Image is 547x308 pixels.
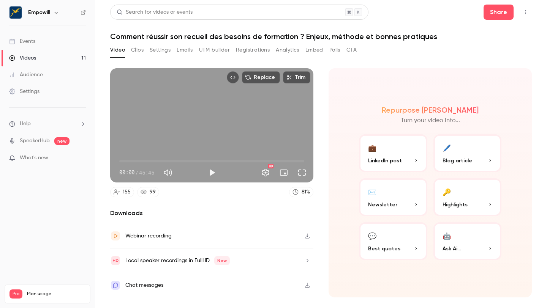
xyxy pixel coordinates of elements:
button: Trim [283,71,310,83]
span: 45:45 [139,168,154,176]
span: New [214,256,230,265]
span: / [135,168,138,176]
button: Full screen [294,165,310,180]
button: Mute [160,165,175,180]
div: Chat messages [125,281,163,290]
div: 00:00 [119,168,154,176]
button: Turn on miniplayer [276,165,291,180]
button: ✉️Newsletter [359,178,427,216]
div: 81 % [302,188,310,196]
a: 99 [137,187,159,197]
button: Embed [305,44,323,56]
span: What's new [20,154,48,162]
button: Top Bar Actions [520,6,532,18]
h2: Downloads [110,209,313,218]
button: Replace [242,71,280,83]
button: Play [204,165,220,180]
button: 🖊️Blog article [433,134,502,172]
a: 155 [110,187,134,197]
img: Empowill [9,6,22,19]
span: Help [20,120,31,128]
span: Plan usage [27,291,85,297]
div: 155 [123,188,131,196]
h1: Comment réussir son recueil des besoins de formation ? Enjeux, méthode et bonnes pratiques [110,32,532,41]
div: 99 [150,188,156,196]
a: SpeakerHub [20,137,50,145]
button: Video [110,44,125,56]
div: Webinar recording [125,231,172,240]
span: Highlights [443,201,468,209]
div: HD [268,164,273,168]
p: Turn your video into... [401,116,460,125]
div: 💬 [368,230,376,242]
button: 🔑Highlights [433,178,502,216]
button: Registrations [236,44,270,56]
button: Settings [258,165,273,180]
button: 💬Best quotes [359,222,427,260]
button: Share [484,5,514,20]
div: 🤖 [443,230,451,242]
div: 🔑 [443,186,451,198]
div: Videos [9,54,36,62]
h6: Empowill [28,9,50,16]
button: Polls [329,44,340,56]
span: Blog article [443,157,472,165]
button: UTM builder [199,44,230,56]
button: Emails [177,44,193,56]
button: 🤖Ask Ai... [433,222,502,260]
button: Embed video [227,71,239,83]
div: Local speaker recordings in FullHD [125,256,230,265]
span: Newsletter [368,201,397,209]
div: 💼 [368,142,376,154]
button: Settings [150,44,171,56]
span: new [54,137,70,145]
iframe: Noticeable Trigger [77,155,86,162]
div: Settings [9,88,40,95]
div: Audience [9,71,43,79]
span: 00:00 [119,168,134,176]
span: Pro [9,289,22,299]
a: 81% [289,187,313,197]
button: Clips [131,44,144,56]
button: CTA [346,44,357,56]
div: Events [9,38,35,45]
div: 🖊️ [443,142,451,154]
button: 💼LinkedIn post [359,134,427,172]
div: Search for videos or events [117,8,193,16]
span: Ask Ai... [443,245,461,253]
span: LinkedIn post [368,157,402,165]
h2: Repurpose [PERSON_NAME] [382,105,479,115]
button: Analytics [276,44,299,56]
li: help-dropdown-opener [9,120,86,128]
div: ✉️ [368,186,376,198]
span: Best quotes [368,245,400,253]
